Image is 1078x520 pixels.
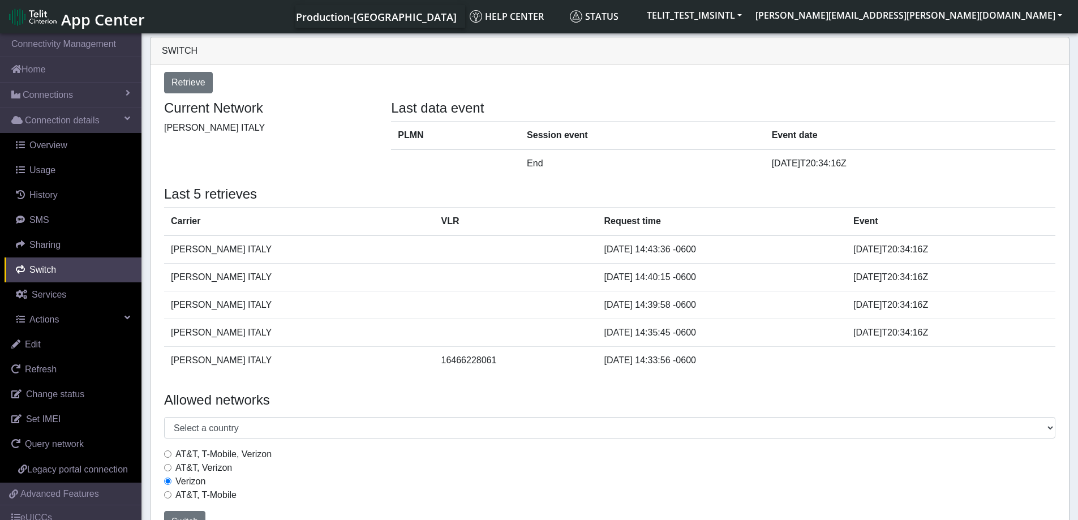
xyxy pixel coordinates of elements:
span: App Center [61,9,145,30]
td: [DATE]T20:34:16Z [847,235,1055,264]
span: Switch [29,265,56,274]
span: SMS [29,215,49,225]
span: Usage [29,165,55,175]
label: AT&T, Verizon [175,461,232,475]
label: AT&T, T-Mobile, Verizon [175,448,272,461]
td: [DATE] 14:40:15 -0600 [597,263,847,291]
span: Help center [470,10,544,23]
th: PLMN [391,121,520,149]
span: Change status [26,389,84,399]
td: [DATE]T20:34:16Z [765,149,1055,177]
button: Retrieve [164,72,213,93]
span: Retrieve [171,78,205,87]
span: Advanced Features [20,487,99,501]
span: Query network [25,439,84,449]
label: AT&T, T-Mobile [175,488,237,502]
td: End [520,149,765,177]
td: [PERSON_NAME] ITALY [164,263,435,291]
span: History [29,190,58,200]
th: Event date [765,121,1055,149]
h4: Allowed networks [164,392,1055,409]
span: Sharing [29,240,61,250]
button: [PERSON_NAME][EMAIL_ADDRESS][PERSON_NAME][DOMAIN_NAME] [749,5,1069,25]
span: Connections [23,88,73,102]
span: Connection details [25,114,100,127]
img: logo-telit-cinterion-gw-new.png [9,8,57,26]
a: Switch [5,257,141,282]
span: Refresh [25,364,57,374]
span: [PERSON_NAME] ITALY [164,123,265,132]
a: Sharing [5,233,141,257]
a: Help center [465,5,565,28]
td: [DATE]T20:34:16Z [847,291,1055,319]
th: Event [847,207,1055,235]
span: Switch [162,46,197,55]
span: Legacy portal connection [27,465,128,474]
a: SMS [5,208,141,233]
a: Your current platform instance [295,5,456,28]
span: Production-[GEOGRAPHIC_DATA] [296,10,457,24]
span: Actions [29,315,59,324]
a: App Center [9,5,143,29]
th: Session event [520,121,765,149]
td: [DATE] 14:43:36 -0600 [597,235,847,264]
th: VLR [435,207,598,235]
td: [PERSON_NAME] ITALY [164,291,435,319]
td: [PERSON_NAME] ITALY [164,235,435,264]
a: Status [565,5,640,28]
td: [PERSON_NAME] ITALY [164,346,435,374]
h4: Last 5 retrieves [164,186,1055,203]
h4: Last data event [391,100,1055,117]
img: knowledge.svg [470,10,482,23]
td: 16466228061 [435,346,598,374]
td: [DATE]T20:34:16Z [847,319,1055,346]
span: Services [32,290,66,299]
td: [DATE] 14:35:45 -0600 [597,319,847,346]
span: Set IMEI [26,414,61,424]
td: [DATE]T20:34:16Z [847,263,1055,291]
a: Usage [5,158,141,183]
td: [DATE] 14:39:58 -0600 [597,291,847,319]
td: [PERSON_NAME] ITALY [164,319,435,346]
a: Overview [5,133,141,158]
a: History [5,183,141,208]
button: TELIT_TEST_IMSINTL [640,5,749,25]
span: Overview [29,140,67,150]
th: Carrier [164,207,435,235]
img: status.svg [570,10,582,23]
td: [DATE] 14:33:56 -0600 [597,346,847,374]
th: Request time [597,207,847,235]
span: Status [570,10,619,23]
span: Edit [25,339,41,349]
a: Actions [5,307,141,332]
label: Verizon [175,475,205,488]
a: Services [5,282,141,307]
h4: Current Network [164,100,374,117]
